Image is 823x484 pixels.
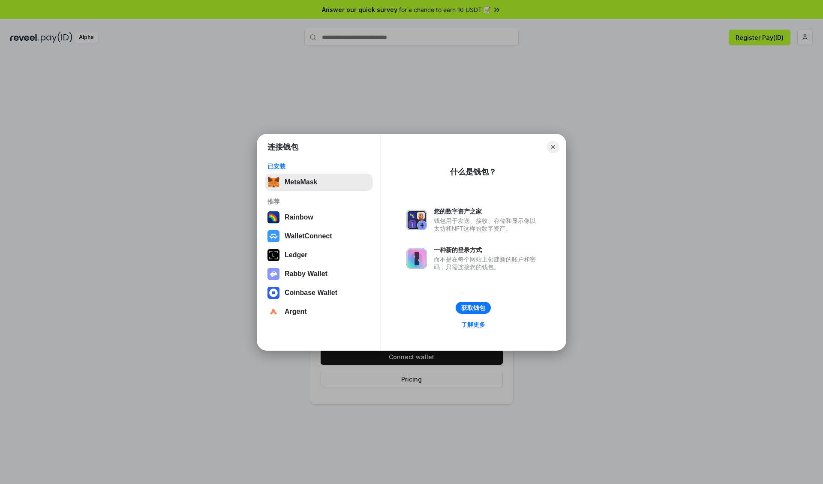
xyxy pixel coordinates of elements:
[265,228,372,245] button: WalletConnect
[434,217,540,232] div: 钱包用于发送、接收、存储和显示像以太坊和NFT这样的数字资产。
[406,248,427,269] img: svg+xml,%3Csvg%20xmlns%3D%22http%3A%2F%2Fwww.w3.org%2F2000%2Fsvg%22%20fill%3D%22none%22%20viewBox...
[456,302,491,314] button: 获取钱包
[547,141,559,153] button: Close
[461,304,485,312] div: 获取钱包
[267,268,279,280] img: svg+xml,%3Csvg%20xmlns%3D%22http%3A%2F%2Fwww.w3.org%2F2000%2Fsvg%22%20fill%3D%22none%22%20viewBox...
[285,213,313,221] div: Rainbow
[267,142,298,152] h1: 连接钱包
[265,209,372,226] button: Rainbow
[434,207,540,215] div: 您的数字资产之家
[285,251,307,259] div: Ledger
[267,249,279,261] img: svg+xml,%3Csvg%20xmlns%3D%22http%3A%2F%2Fwww.w3.org%2F2000%2Fsvg%22%20width%3D%2228%22%20height%3...
[434,256,540,271] div: 而不是在每个网站上创建新的账户和密码，只需连接您的钱包。
[461,321,485,328] div: 了解更多
[450,167,496,177] div: 什么是钱包？
[267,306,279,318] img: svg+xml,%3Csvg%20width%3D%2228%22%20height%3D%2228%22%20viewBox%3D%220%200%2028%2028%22%20fill%3D...
[267,162,370,170] div: 已安装
[265,247,372,264] button: Ledger
[267,198,370,205] div: 推荐
[285,178,317,186] div: MetaMask
[265,174,372,191] button: MetaMask
[267,230,279,242] img: svg+xml,%3Csvg%20width%3D%2228%22%20height%3D%2228%22%20viewBox%3D%220%200%2028%2028%22%20fill%3D...
[285,289,337,297] div: Coinbase Wallet
[434,246,540,254] div: 一种新的登录方式
[267,211,279,223] img: svg+xml,%3Csvg%20width%3D%22120%22%20height%3D%22120%22%20viewBox%3D%220%200%20120%20120%22%20fil...
[285,308,307,316] div: Argent
[267,176,279,188] img: svg+xml,%3Csvg%20fill%3D%22none%22%20height%3D%2233%22%20viewBox%3D%220%200%2035%2033%22%20width%...
[265,303,372,320] button: Argent
[406,210,427,230] img: svg+xml,%3Csvg%20xmlns%3D%22http%3A%2F%2Fwww.w3.org%2F2000%2Fsvg%22%20fill%3D%22none%22%20viewBox...
[456,319,490,330] a: 了解更多
[285,270,327,278] div: Rabby Wallet
[285,232,332,240] div: WalletConnect
[265,265,372,283] button: Rabby Wallet
[267,287,279,299] img: svg+xml,%3Csvg%20width%3D%2228%22%20height%3D%2228%22%20viewBox%3D%220%200%2028%2028%22%20fill%3D...
[265,284,372,301] button: Coinbase Wallet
